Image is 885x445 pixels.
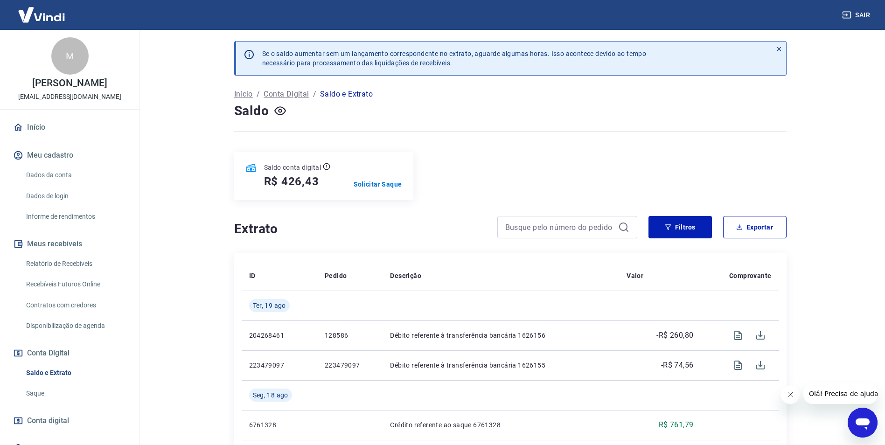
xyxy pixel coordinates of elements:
[848,408,878,438] iframe: Botão para abrir a janela de mensagens
[723,216,787,238] button: Exportar
[325,271,347,280] p: Pedido
[313,89,316,100] p: /
[234,102,269,120] h4: Saldo
[22,166,128,185] a: Dados da conta
[840,7,874,24] button: Sair
[11,117,128,138] a: Início
[727,354,749,376] span: Visualizar
[22,384,128,403] a: Saque
[627,271,643,280] p: Valor
[390,331,612,340] p: Débito referente à transferência bancária 1626156
[264,89,309,100] a: Conta Digital
[22,363,128,382] a: Saldo e Extrato
[6,7,78,14] span: Olá! Precisa de ajuda?
[249,361,310,370] p: 223479097
[729,271,771,280] p: Comprovante
[659,419,694,431] p: R$ 761,79
[51,37,89,75] div: M
[656,330,693,341] p: -R$ 260,80
[22,207,128,226] a: Informe de rendimentos
[22,275,128,294] a: Recebíveis Futuros Online
[648,216,712,238] button: Filtros
[320,89,373,100] p: Saldo e Extrato
[390,271,421,280] p: Descrição
[253,390,288,400] span: Seg, 18 ago
[264,174,319,189] h5: R$ 426,43
[249,271,256,280] p: ID
[11,410,128,431] a: Conta digital
[781,385,800,404] iframe: Fechar mensagem
[22,254,128,273] a: Relatório de Recebíveis
[257,89,260,100] p: /
[22,316,128,335] a: Disponibilização de agenda
[11,145,128,166] button: Meu cadastro
[11,0,72,29] img: Vindi
[18,92,121,102] p: [EMAIL_ADDRESS][DOMAIN_NAME]
[22,187,128,206] a: Dados de login
[325,361,375,370] p: 223479097
[749,324,772,347] span: Download
[32,78,107,88] p: [PERSON_NAME]
[27,414,69,427] span: Conta digital
[11,343,128,363] button: Conta Digital
[390,361,612,370] p: Débito referente à transferência bancária 1626155
[264,163,321,172] p: Saldo conta digital
[249,331,310,340] p: 204268461
[253,301,286,310] span: Ter, 19 ago
[234,89,253,100] a: Início
[354,180,402,189] a: Solicitar Saque
[22,296,128,315] a: Contratos com credores
[390,420,612,430] p: Crédito referente ao saque 6761328
[749,354,772,376] span: Download
[11,234,128,254] button: Meus recebíveis
[727,324,749,347] span: Visualizar
[234,220,486,238] h4: Extrato
[803,383,878,404] iframe: Mensagem da empresa
[505,220,614,234] input: Busque pelo número do pedido
[325,331,375,340] p: 128586
[262,49,647,68] p: Se o saldo aumentar sem um lançamento correspondente no extrato, aguarde algumas horas. Isso acon...
[661,360,694,371] p: -R$ 74,56
[249,420,310,430] p: 6761328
